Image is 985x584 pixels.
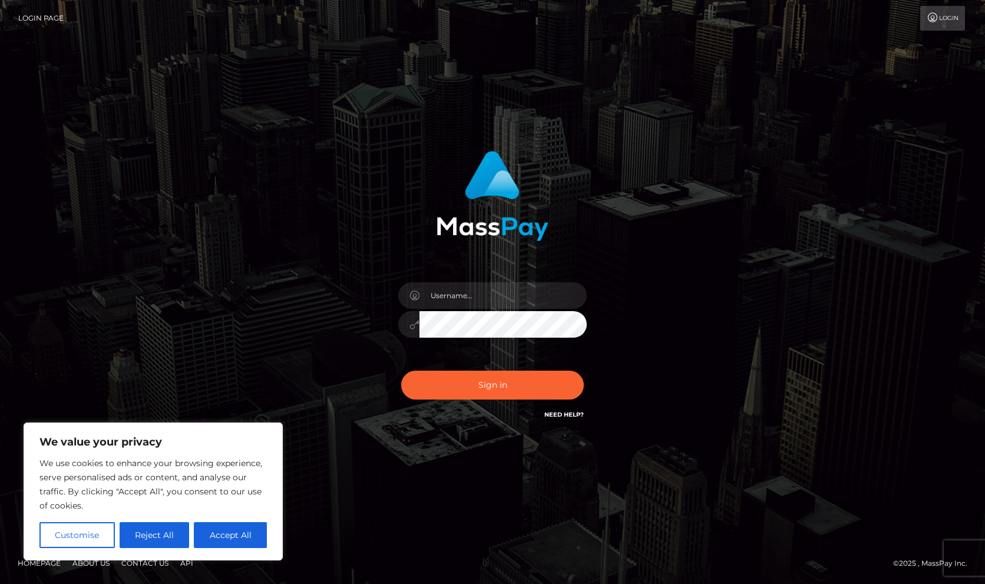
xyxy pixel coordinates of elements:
[401,371,584,400] button: Sign in
[68,554,114,572] a: About Us
[117,554,173,572] a: Contact Us
[437,151,548,241] img: MassPay Login
[419,282,587,309] input: Username...
[24,423,283,560] div: We value your privacy
[39,435,267,449] p: We value your privacy
[544,411,584,418] a: Need Help?
[194,522,267,548] button: Accept All
[39,456,267,513] p: We use cookies to enhance your browsing experience, serve personalised ads or content, and analys...
[120,522,190,548] button: Reject All
[39,522,115,548] button: Customise
[18,6,64,31] a: Login Page
[920,6,965,31] a: Login
[893,557,976,570] div: © 2025 , MassPay Inc.
[13,554,65,572] a: Homepage
[176,554,198,572] a: API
